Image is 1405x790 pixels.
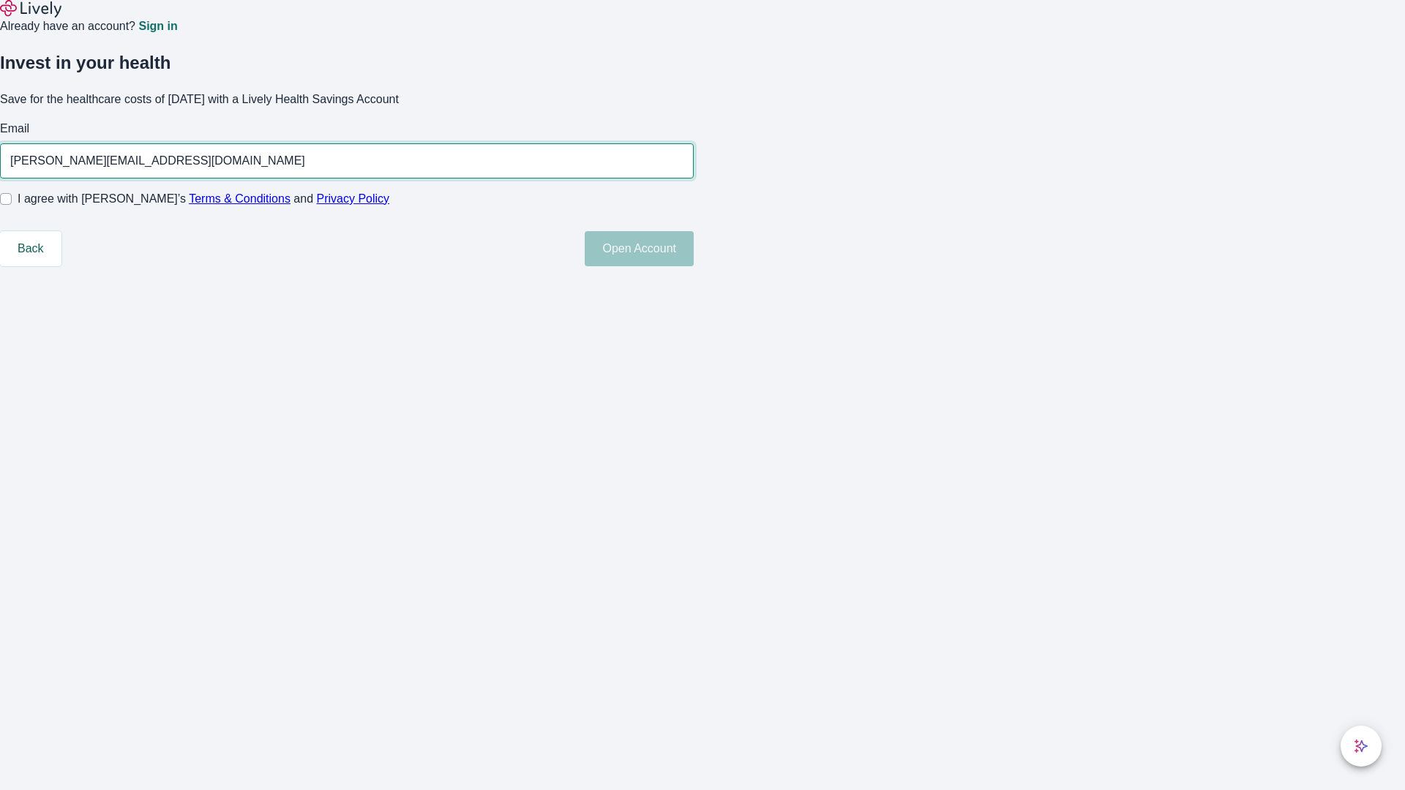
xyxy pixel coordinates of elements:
a: Privacy Policy [317,192,390,205]
span: I agree with [PERSON_NAME]’s and [18,190,389,208]
a: Sign in [138,20,177,32]
button: chat [1341,726,1382,767]
svg: Lively AI Assistant [1354,739,1368,753]
a: Terms & Conditions [189,192,291,205]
